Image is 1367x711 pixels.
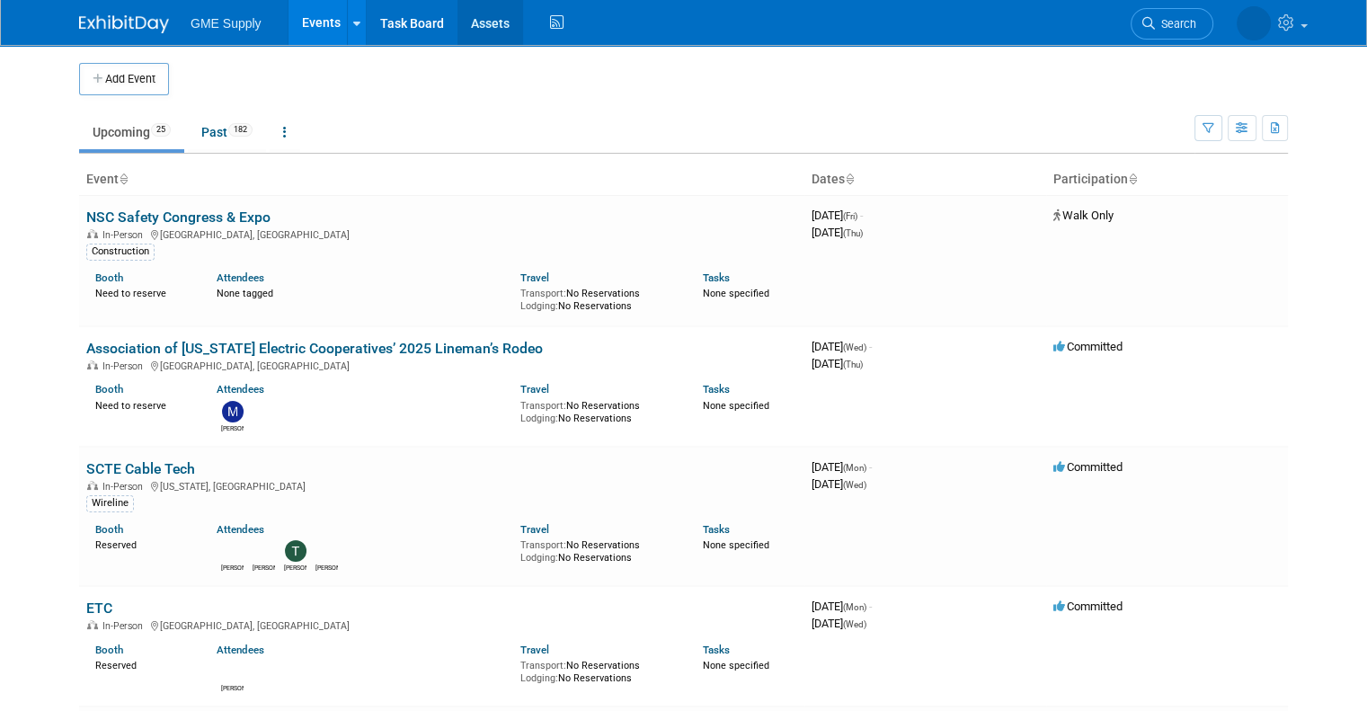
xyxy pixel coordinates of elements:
span: (Wed) [843,480,866,490]
span: Search [1155,17,1196,31]
span: Lodging: [520,413,558,424]
div: [GEOGRAPHIC_DATA], [GEOGRAPHIC_DATA] [86,618,797,632]
a: Travel [520,271,549,284]
span: Lodging: [520,552,558,564]
a: Travel [520,383,549,395]
span: Lodging: [520,672,558,684]
div: No Reservations No Reservations [520,656,676,684]
a: Travel [520,523,549,536]
span: [DATE] [812,226,863,239]
span: (Wed) [843,619,866,629]
img: In-Person Event [87,360,98,369]
span: [DATE] [812,477,866,491]
span: (Thu) [843,360,863,369]
div: [GEOGRAPHIC_DATA], [GEOGRAPHIC_DATA] [86,227,797,241]
div: No Reservations No Reservations [520,536,676,564]
img: Amanda Riley [1237,6,1271,40]
span: Transport: [520,539,566,551]
div: Mitch Gosney [221,422,244,433]
span: - [869,600,872,613]
span: [DATE] [812,340,872,353]
span: (Wed) [843,342,866,352]
span: In-Person [102,229,148,241]
a: Tasks [703,271,730,284]
span: [DATE] [812,600,872,613]
a: Attendees [217,644,264,656]
a: Attendees [217,523,264,536]
span: Committed [1053,460,1123,474]
img: In-Person Event [87,229,98,238]
span: - [869,460,872,474]
a: Attendees [217,383,264,395]
div: [US_STATE], [GEOGRAPHIC_DATA] [86,478,797,493]
span: In-Person [102,481,148,493]
img: Richard Martire [253,540,275,562]
img: In-Person Event [87,481,98,490]
a: Tasks [703,644,730,656]
div: Cody Sellers [221,562,244,573]
img: ExhibitDay [79,15,169,33]
a: Travel [520,644,549,656]
a: Booth [95,271,123,284]
a: Search [1131,8,1213,40]
span: In-Person [102,360,148,372]
a: Tasks [703,523,730,536]
th: Participation [1046,164,1288,195]
span: 25 [151,123,171,137]
div: No Reservations No Reservations [520,396,676,424]
img: In-Person Event [87,620,98,629]
span: None specified [703,400,769,412]
a: ETC [86,600,112,617]
a: Tasks [703,383,730,395]
span: Lodging: [520,300,558,312]
span: [DATE] [812,209,863,222]
img: Scott Connor [222,661,244,682]
span: 182 [228,123,253,137]
span: None specified [703,660,769,671]
span: (Thu) [843,228,863,238]
a: Upcoming25 [79,115,184,149]
a: NSC Safety Congress & Expo [86,209,271,226]
a: Booth [95,644,123,656]
a: Sort by Start Date [845,172,854,186]
span: Transport: [520,660,566,671]
div: Reserved [95,656,190,672]
div: Need to reserve [95,284,190,300]
div: No Reservations No Reservations [520,284,676,312]
a: Past182 [188,115,266,149]
div: None tagged [217,284,507,300]
th: Event [79,164,804,195]
span: Walk Only [1053,209,1114,222]
a: SCTE Cable Tech [86,460,195,477]
span: Committed [1053,600,1123,613]
img: Dave Coble [316,540,338,562]
div: Dave Coble [315,562,338,573]
span: Committed [1053,340,1123,353]
div: Need to reserve [95,396,190,413]
img: Todd Licence [285,540,306,562]
span: None specified [703,288,769,299]
span: In-Person [102,620,148,632]
a: Sort by Participation Type [1128,172,1137,186]
img: Mitch Gosney [222,401,244,422]
div: Wireline [86,495,134,511]
span: GME Supply [191,16,262,31]
span: (Mon) [843,463,866,473]
div: Todd Licence [284,562,306,573]
div: Scott Connor [221,682,244,693]
span: [DATE] [812,617,866,630]
span: None specified [703,539,769,551]
span: - [860,209,863,222]
span: [DATE] [812,357,863,370]
a: Association of [US_STATE] Electric Cooperatives’ 2025 Lineman’s Rodeo [86,340,543,357]
span: Transport: [520,400,566,412]
div: Construction [86,244,155,260]
a: Sort by Event Name [119,172,128,186]
div: [GEOGRAPHIC_DATA], [GEOGRAPHIC_DATA] [86,358,797,372]
span: Transport: [520,288,566,299]
div: Richard Martire [253,562,275,573]
img: Cody Sellers [222,540,244,562]
span: (Mon) [843,602,866,612]
button: Add Event [79,63,169,95]
span: - [869,340,872,353]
